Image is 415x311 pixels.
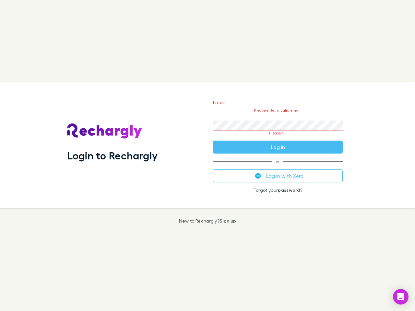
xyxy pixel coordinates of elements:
img: Rechargly's Logo [67,123,142,139]
button: Log in [213,141,343,154]
div: Open Intercom Messenger [393,289,409,305]
button: Log in with Xero [213,169,343,182]
a: Sign up [219,218,236,224]
a: password [278,187,300,193]
p: Forgot your ? [213,188,343,193]
img: Xero's logo [255,173,261,179]
p: New to Rechargly? [179,218,236,224]
h1: Login to Rechargly [67,149,158,162]
p: Please fill [213,131,343,135]
p: Please enter a valid email. [213,108,343,113]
